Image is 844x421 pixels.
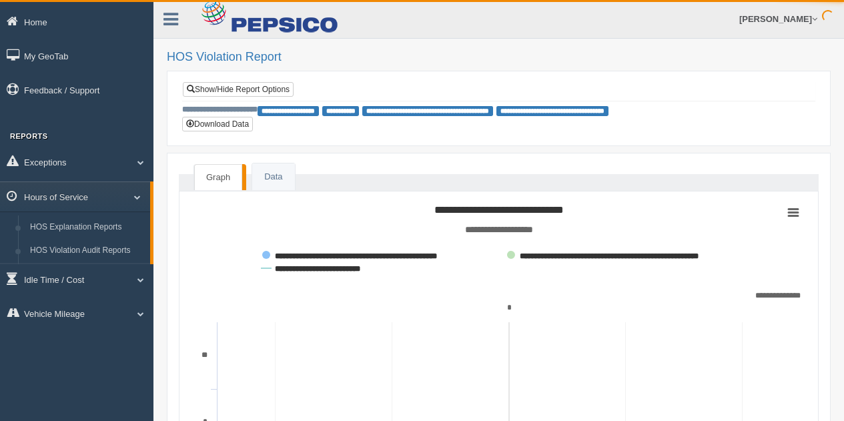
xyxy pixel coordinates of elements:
h2: HOS Violation Report [167,51,831,64]
a: Graph [194,164,242,191]
button: Download Data [182,117,253,131]
a: HOS Explanation Reports [24,216,150,240]
a: Show/Hide Report Options [183,82,294,97]
a: Data [252,163,294,191]
a: HOS Violations [24,263,150,287]
a: HOS Violation Audit Reports [24,239,150,263]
